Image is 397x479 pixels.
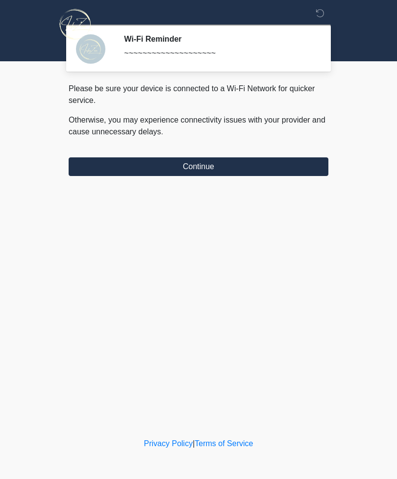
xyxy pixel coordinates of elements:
p: Otherwise, you may experience connectivity issues with your provider and cause unnecessary delays [69,114,328,138]
a: Privacy Policy [144,439,193,448]
img: InfuZen Health Logo [59,7,93,41]
img: Agent Avatar [76,34,105,64]
span: . [161,127,163,136]
button: Continue [69,157,328,176]
a: Terms of Service [195,439,253,448]
p: Please be sure your device is connected to a Wi-Fi Network for quicker service. [69,83,328,106]
a: | [193,439,195,448]
div: ~~~~~~~~~~~~~~~~~~~~ [124,48,314,59]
